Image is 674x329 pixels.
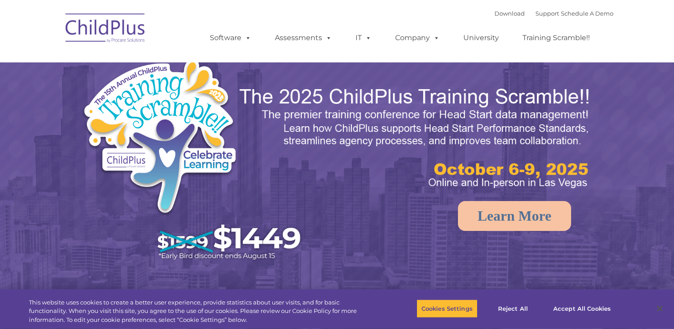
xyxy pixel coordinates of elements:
[386,29,449,47] a: Company
[266,29,341,47] a: Assessments
[485,299,541,318] button: Reject All
[417,299,478,318] button: Cookies Settings
[514,29,599,47] a: Training Scramble!!
[535,10,559,17] a: Support
[29,298,371,325] div: This website uses cookies to create a better user experience, provide statistics about user visit...
[61,7,150,52] img: ChildPlus by Procare Solutions
[454,29,508,47] a: University
[347,29,380,47] a: IT
[201,29,260,47] a: Software
[458,201,571,231] a: Learn More
[494,10,613,17] font: |
[561,10,613,17] a: Schedule A Demo
[548,299,616,318] button: Accept All Cookies
[650,299,670,318] button: Close
[494,10,525,17] a: Download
